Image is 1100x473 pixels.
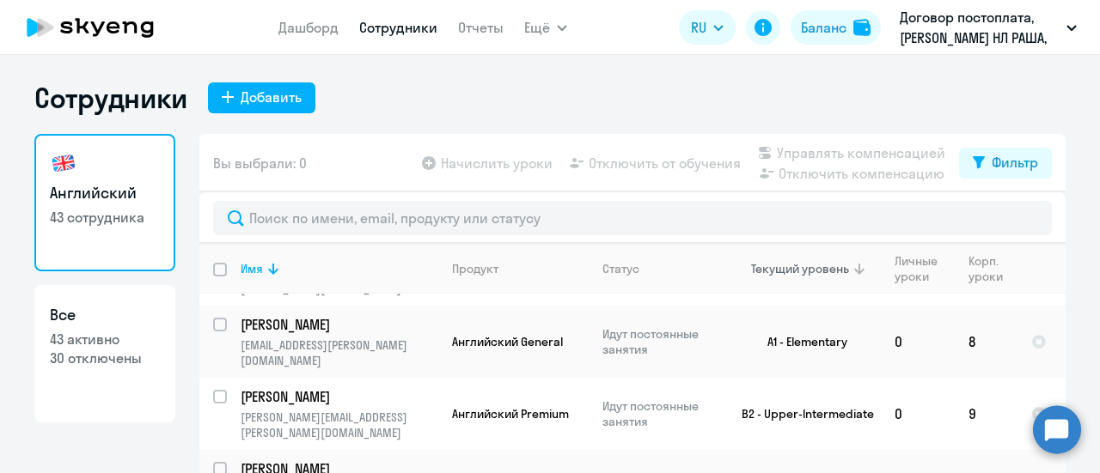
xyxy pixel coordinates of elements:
div: Текущий уровень [751,261,849,276]
span: Английский General [452,334,563,349]
p: [EMAIL_ADDRESS][PERSON_NAME][DOMAIN_NAME] [241,337,437,368]
a: [PERSON_NAME] [241,387,437,406]
button: Договор постоплата, [PERSON_NAME] НЛ РАША, ООО [891,7,1085,48]
span: Вы выбрали: 0 [213,153,307,173]
a: Дашборд [278,19,339,36]
td: 8 [955,306,1017,378]
a: Отчеты [458,19,504,36]
button: Добавить [208,82,315,113]
p: Идут постоянные занятия [602,326,720,357]
span: Ещё [524,17,550,38]
p: 30 отключены [50,349,160,367]
div: Имя [241,261,437,276]
div: Статус [602,261,720,276]
p: 43 активно [50,330,160,349]
input: Поиск по имени, email, продукту или статусу [213,201,1052,235]
div: Корп. уроки [969,253,1017,284]
button: Фильтр [959,148,1052,179]
a: Сотрудники [359,19,437,36]
button: Балансbalance [791,10,881,45]
span: RU [691,17,706,38]
td: 0 [881,378,955,450]
h1: Сотрудники [34,81,187,115]
h3: Английский [50,182,160,204]
p: [PERSON_NAME][EMAIL_ADDRESS][PERSON_NAME][DOMAIN_NAME] [241,409,437,440]
a: [PERSON_NAME] [241,315,437,334]
p: Договор постоплата, [PERSON_NAME] НЛ РАША, ООО [900,7,1060,48]
td: A1 - Elementary [721,306,881,378]
p: 43 сотрудника [50,208,160,227]
div: Имя [241,261,263,276]
span: Английский Premium [452,406,569,421]
div: Продукт [452,261,588,276]
img: balance [853,19,871,36]
button: RU [679,10,736,45]
h3: Все [50,304,160,326]
button: Ещё [524,10,567,45]
div: Личные уроки [895,253,943,284]
a: Все43 активно30 отключены [34,285,175,422]
a: Английский43 сотрудника [34,134,175,271]
div: Корп. уроки [969,253,1005,284]
p: [PERSON_NAME] [241,387,435,406]
div: Личные уроки [895,253,954,284]
td: 0 [881,306,955,378]
p: [PERSON_NAME] [241,315,435,334]
div: Баланс [801,17,846,38]
div: Продукт [452,261,498,276]
div: Текущий уровень [735,261,880,276]
img: english [50,149,77,177]
div: Добавить [241,87,302,107]
td: B2 - Upper-Intermediate [721,378,881,450]
td: 9 [955,378,1017,450]
div: Фильтр [992,152,1038,173]
div: Статус [602,261,639,276]
p: Идут постоянные занятия [602,398,720,429]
